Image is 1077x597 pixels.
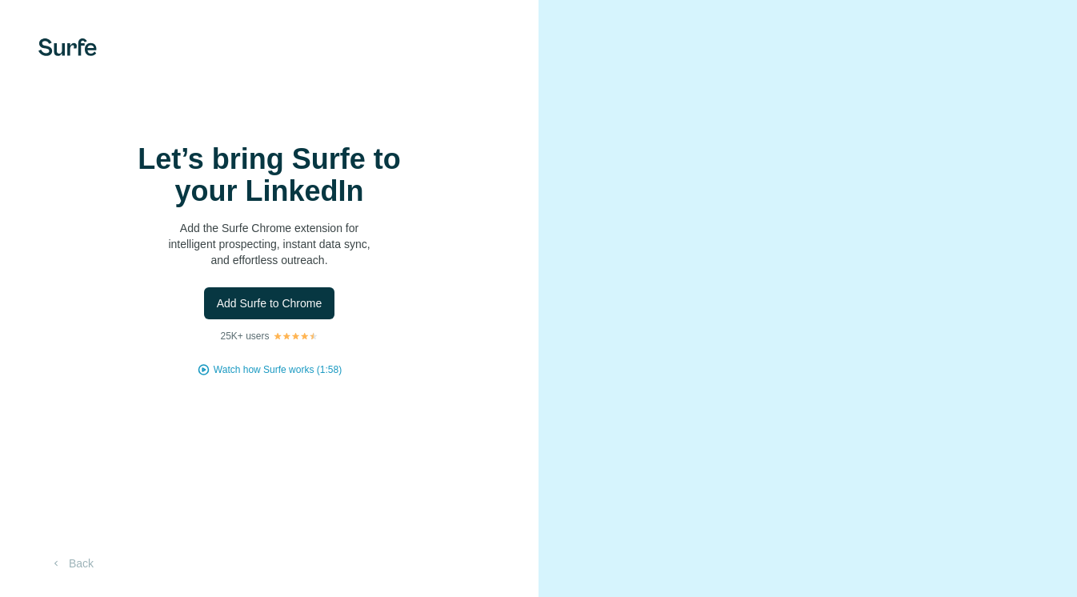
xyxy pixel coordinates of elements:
[38,38,97,56] img: Surfe's logo
[217,295,322,311] span: Add Surfe to Chrome
[110,220,430,268] p: Add the Surfe Chrome extension for intelligent prospecting, instant data sync, and effortless out...
[110,143,430,207] h1: Let’s bring Surfe to your LinkedIn
[220,329,269,343] p: 25K+ users
[38,549,105,578] button: Back
[273,331,318,341] img: Rating Stars
[214,363,342,377] button: Watch how Surfe works (1:58)
[204,287,335,319] button: Add Surfe to Chrome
